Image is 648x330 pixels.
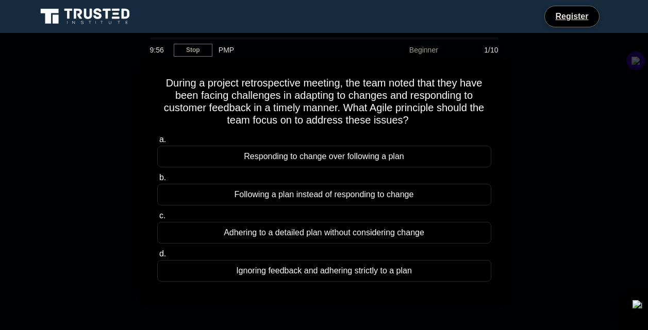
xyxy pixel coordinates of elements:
div: Following a plan instead of responding to change [157,184,491,205]
a: Register [549,10,594,23]
h5: During a project retrospective meeting, the team noted that they have been facing challenges in a... [156,77,492,127]
div: Adhering to a detailed plan without considering change [157,222,491,244]
span: b. [159,173,166,182]
span: c. [159,211,165,220]
div: Responding to change over following a plan [157,146,491,167]
span: d. [159,249,166,258]
div: 9:56 [144,40,174,60]
div: Ignoring feedback and adhering strictly to a plan [157,260,491,282]
a: Stop [174,44,212,57]
span: a. [159,135,166,144]
div: PMP [212,40,354,60]
div: 1/10 [444,40,505,60]
div: Beginner [354,40,444,60]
